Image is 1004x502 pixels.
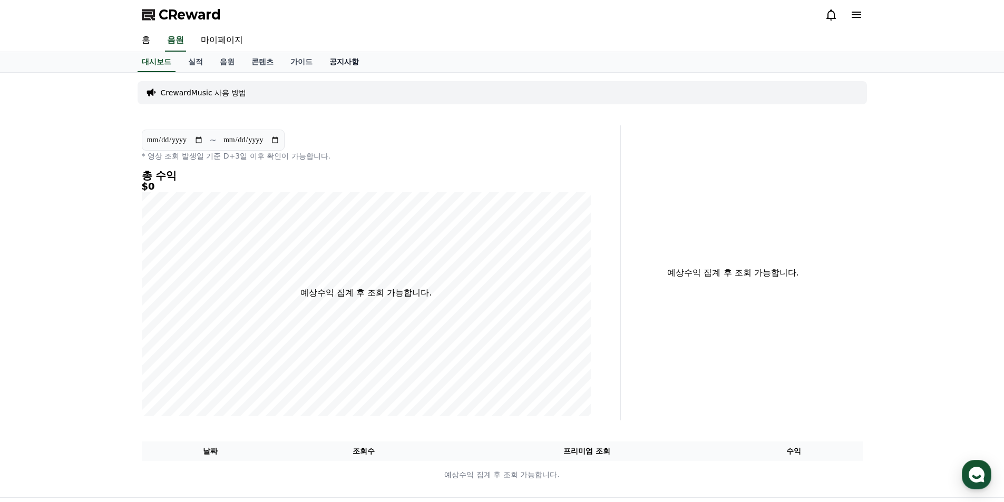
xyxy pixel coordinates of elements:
[243,52,282,72] a: 콘텐츠
[282,52,321,72] a: 가이드
[629,267,837,279] p: 예상수익 집계 후 조회 가능합니다.
[210,134,217,146] p: ~
[321,52,367,72] a: 공지사항
[70,334,136,360] a: 대화
[159,6,221,23] span: CReward
[142,469,862,480] p: 예상수익 집계 후 조회 가능합니다.
[211,52,243,72] a: 음원
[142,441,279,461] th: 날짜
[96,350,109,359] span: 대화
[449,441,725,461] th: 프리미엄 조회
[3,334,70,360] a: 홈
[142,181,591,192] h5: $0
[161,87,247,98] a: CrewardMusic 사용 방법
[138,52,176,72] a: 대시보드
[163,350,176,358] span: 설정
[142,170,591,181] h4: 총 수익
[133,29,159,52] a: 홈
[725,441,863,461] th: 수익
[136,334,202,360] a: 설정
[142,6,221,23] a: CReward
[33,350,40,358] span: 홈
[192,29,251,52] a: 마이페이지
[180,52,211,72] a: 실적
[279,441,448,461] th: 조회수
[142,151,591,161] p: * 영상 조회 발생일 기준 D+3일 이후 확인이 가능합니다.
[165,29,186,52] a: 음원
[300,287,432,299] p: 예상수익 집계 후 조회 가능합니다.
